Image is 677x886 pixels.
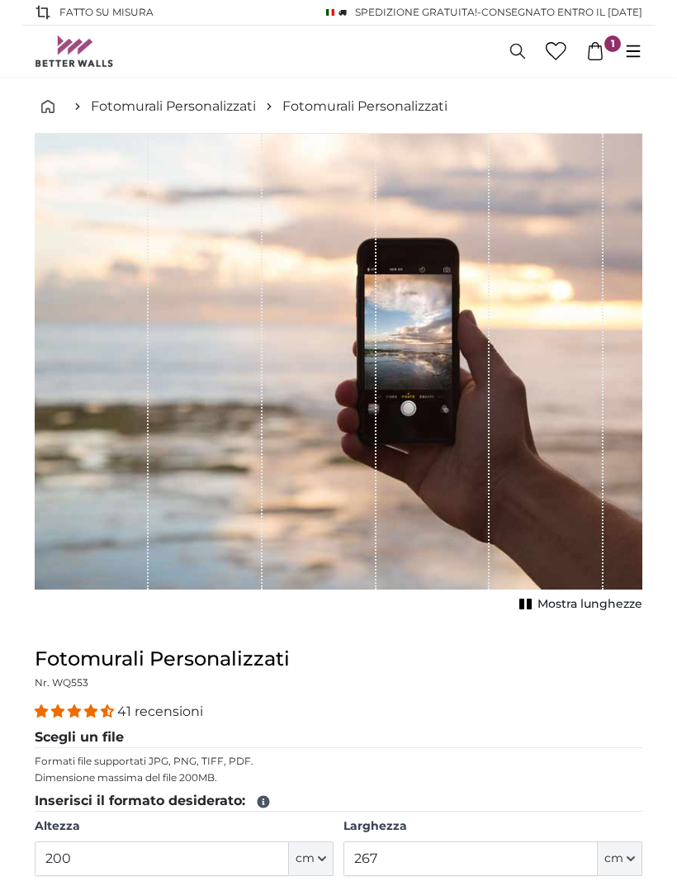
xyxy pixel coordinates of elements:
span: - [477,6,642,18]
legend: Scegli un file [35,727,642,748]
span: Consegnato entro il [DATE] [481,6,642,18]
img: Betterwalls [35,36,114,67]
h1: Fotomurali Personalizzati [35,646,642,672]
label: Altezza [35,818,334,835]
a: Fotomurali Personalizzati [282,97,447,116]
button: Mostra lunghezze [514,593,642,616]
span: cm [604,850,623,867]
p: Dimensione massima del file 200MB. [35,771,642,784]
span: Fatto su misura [59,5,154,20]
img: Italia [326,9,334,16]
span: Mostra lunghezze [537,596,642,613]
legend: Inserisci il formato desiderato: [35,791,642,812]
span: cm [296,850,315,867]
button: cm [289,841,334,876]
span: 4.39 stars [35,704,117,719]
div: 1 of 1 [35,134,642,616]
a: Fotomurali Personalizzati [91,97,256,116]
p: Formati file supportati JPG, PNG, TIFF, PDF. [35,755,642,768]
label: Larghezza [343,818,642,835]
span: Spedizione GRATUITA! [355,6,477,18]
button: cm [598,841,642,876]
nav: breadcrumbs [35,80,642,134]
span: Nr. WQ553 [35,676,88,689]
span: 1 [604,36,621,52]
span: 41 recensioni [117,704,203,719]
